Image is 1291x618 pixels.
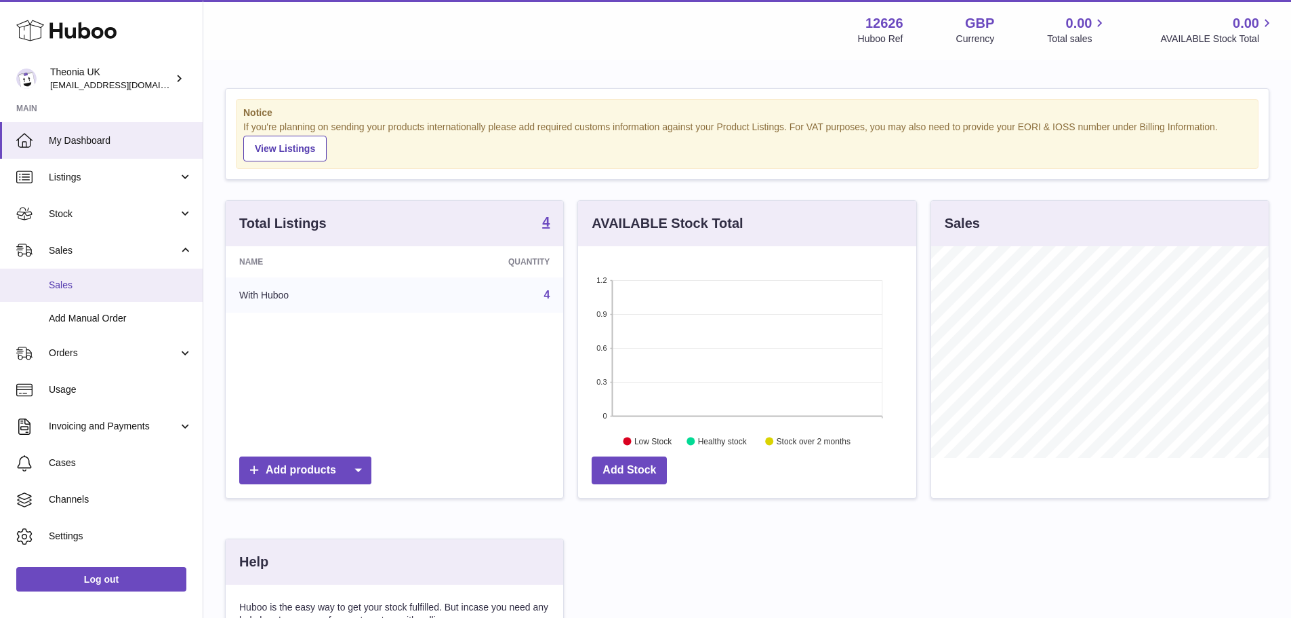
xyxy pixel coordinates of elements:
a: 4 [544,289,550,301]
a: Add Stock [592,457,667,484]
strong: 12626 [865,14,903,33]
span: Sales [49,244,178,257]
a: Log out [16,567,186,592]
text: Stock over 2 months [777,436,851,446]
text: 0.3 [597,378,607,386]
strong: Notice [243,107,1251,119]
span: Settings [49,530,192,543]
span: Usage [49,383,192,396]
div: Theonia UK [50,66,172,92]
a: 0.00 AVAILABLE Stock Total [1160,14,1275,45]
span: Orders [49,347,178,360]
a: 0.00 Total sales [1047,14,1107,45]
span: Channels [49,493,192,506]
div: Huboo Ref [858,33,903,45]
a: View Listings [243,136,327,161]
h3: AVAILABLE Stock Total [592,214,743,233]
span: Cases [49,457,192,469]
h3: Help [239,553,268,571]
span: Add Manual Order [49,312,192,325]
th: Quantity [404,246,563,277]
a: Add products [239,457,371,484]
h3: Sales [945,214,980,233]
span: Invoicing and Payments [49,420,178,433]
img: internalAdmin-12626@internal.huboo.com [16,69,37,89]
span: 0.00 [1066,14,1092,33]
strong: GBP [965,14,994,33]
span: My Dashboard [49,134,192,147]
span: [EMAIL_ADDRESS][DOMAIN_NAME] [50,79,199,90]
strong: 4 [542,215,550,229]
span: Listings [49,171,178,184]
text: 1.2 [597,276,607,284]
span: AVAILABLE Stock Total [1160,33,1275,45]
h3: Total Listings [239,214,327,233]
text: Low Stock [634,436,672,446]
a: 4 [542,215,550,231]
span: Stock [49,208,178,220]
span: Total sales [1047,33,1107,45]
div: Currency [956,33,995,45]
text: 0 [603,412,607,420]
text: 0.9 [597,310,607,318]
div: If you're planning on sending your products internationally please add required customs informati... [243,121,1251,161]
span: Sales [49,279,192,292]
span: 0.00 [1233,14,1259,33]
th: Name [226,246,404,277]
td: With Huboo [226,277,404,313]
text: Healthy stock [698,436,747,446]
text: 0.6 [597,344,607,352]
